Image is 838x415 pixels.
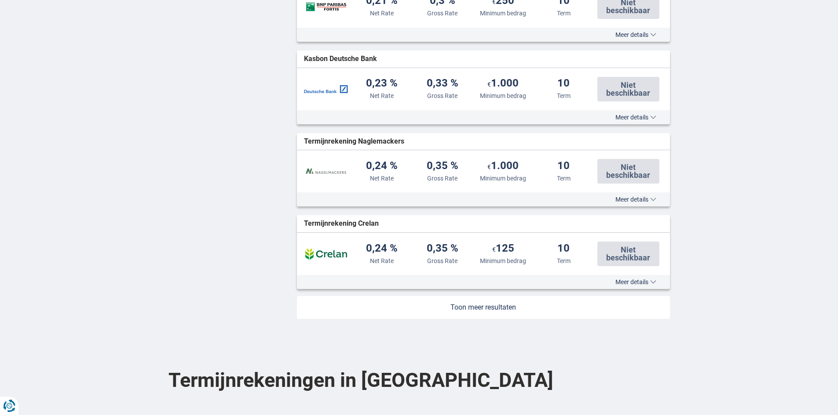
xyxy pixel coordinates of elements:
[427,9,457,18] div: Gross Rate
[370,91,394,100] div: Net Rate
[597,77,659,101] button: Niet beschikbaar
[492,243,514,255] div: 125
[480,256,526,265] div: Minimum bedrag
[615,196,656,202] span: Meer details
[427,78,458,90] div: 0,33 %
[370,9,394,18] div: Net Rate
[609,114,663,121] button: Meer details
[304,137,404,147] span: Termijnrekening Naglemackers
[603,81,654,97] span: Niet beschikbaar
[615,32,656,38] span: Meer details
[487,78,519,90] div: 1.000
[557,160,570,172] div: 10
[557,91,571,100] div: Term
[427,160,458,172] div: 0,35 %
[366,78,398,90] div: 0,23 %
[487,160,519,172] div: 1.000
[480,9,526,18] div: Minimum bedrag
[492,246,496,253] span: €
[615,114,656,120] span: Meer details
[427,256,457,265] div: Gross Rate
[487,81,491,88] span: €
[168,349,670,411] h2: Termijnrekeningen in [GEOGRAPHIC_DATA]
[609,196,663,203] button: Meer details
[557,78,570,90] div: 10
[615,279,656,285] span: Meer details
[557,243,570,255] div: 10
[304,243,348,265] img: Crelan
[609,31,663,38] button: Meer details
[557,256,571,265] div: Term
[304,54,377,64] span: Kasbon Deutsche Bank
[597,242,659,266] button: Niet beschikbaar
[603,163,654,179] span: Niet beschikbaar
[427,91,457,100] div: Gross Rate
[480,91,526,100] div: Minimum bedrag
[427,243,458,255] div: 0,35 %
[370,174,394,183] div: Net Rate
[480,174,526,183] div: Minimum bedrag
[557,174,571,183] div: Term
[366,160,398,172] div: 0,24 %
[304,219,379,229] span: Termijnrekening Crelan
[487,163,491,170] span: €
[304,78,348,100] img: Deutsche Bank
[603,246,654,262] span: Niet beschikbaar
[370,256,394,265] div: Net Rate
[304,160,348,182] img: Nagelmackers
[609,278,663,285] button: Meer details
[427,174,457,183] div: Gross Rate
[366,243,398,255] div: 0,24 %
[557,9,571,18] div: Term
[597,159,659,184] button: Niet beschikbaar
